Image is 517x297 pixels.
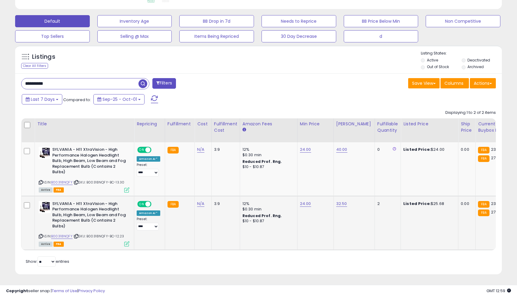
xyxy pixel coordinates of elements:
[408,78,440,88] button: Save View
[151,147,160,153] span: OFF
[137,217,160,231] div: Preset:
[344,30,418,42] button: d
[214,121,237,134] div: Fulfillment Cost
[37,121,132,127] div: Title
[478,201,489,208] small: FBA
[242,164,293,170] div: $10 - $10.87
[242,213,282,218] b: Reduced Prof. Rng.
[403,147,454,152] div: $24.00
[262,15,336,27] button: Needs to Reprice
[336,201,347,207] a: 32.50
[138,201,145,206] span: ON
[63,97,91,103] span: Compared to:
[52,288,77,294] a: Terms of Use
[15,15,90,27] button: Default
[403,201,454,206] div: $25.68
[179,15,254,27] button: BB Drop in 7d
[242,127,246,133] small: Amazon Fees.
[51,180,73,185] a: B00318NQFY
[52,201,126,231] b: SYLVANIA - H11 XtraVision - High Performance Halogen Headlight Bulb, High Beam, Low Beam and Fog ...
[242,121,295,127] div: Amazon Fees
[54,242,64,247] span: FBA
[197,147,204,153] a: N/A
[300,201,311,207] a: 24.00
[300,147,311,153] a: 24.00
[197,121,209,127] div: Cost
[444,80,463,86] span: Columns
[73,234,124,239] span: | SKU: B00318NQFY-BC-12.23
[491,147,500,152] span: 23.4
[137,156,160,162] div: Amazon AI *
[167,201,179,208] small: FBA
[242,152,293,158] div: $0.30 min
[179,30,254,42] button: Items Being Repriced
[97,30,172,42] button: Selling @ Max
[15,30,90,42] button: Top Sellers
[427,64,449,69] label: Out of Stock
[445,110,496,116] div: Displaying 1 to 2 of 2 items
[197,201,204,207] a: N/A
[377,201,396,206] div: 2
[377,121,398,134] div: Fulfillable Quantity
[242,159,282,164] b: Reduced Prof. Rng.
[403,147,431,152] b: Listed Price:
[93,94,145,104] button: Sep-25 - Oct-01
[300,121,331,127] div: Min Price
[336,121,372,127] div: [PERSON_NAME]
[478,147,489,153] small: FBA
[491,209,502,215] span: 27.99
[39,201,129,246] div: ASIN:
[491,201,500,206] span: 23.4
[377,147,396,152] div: 0
[39,201,51,213] img: 41u18a8X8vL._SL40_.jpg
[470,78,496,88] button: Actions
[22,94,62,104] button: Last 7 Days
[167,147,179,153] small: FBA
[461,147,471,152] div: 0.00
[39,147,129,192] div: ASIN:
[262,30,336,42] button: 30 Day Decrease
[78,288,105,294] a: Privacy Policy
[52,147,126,177] b: SYLVANIA - H11 XtraVision - High Performance Halogen Headlight Bulb, High Beam, Low Beam and Fog ...
[6,288,105,294] div: seller snap | |
[137,121,162,127] div: Repricing
[102,96,137,102] span: Sep-25 - Oct-01
[242,201,293,206] div: 12%
[421,51,502,56] p: Listing States:
[441,78,469,88] button: Columns
[6,288,28,294] strong: Copyright
[39,147,51,159] img: 41u18a8X8vL._SL40_.jpg
[478,121,509,134] div: Current Buybox Price
[486,288,511,294] span: 2025-10-9 12:59 GMT
[467,58,490,63] label: Deactivated
[21,63,48,69] div: Clear All Filters
[32,53,55,61] h5: Listings
[31,96,55,102] span: Last 7 Days
[39,187,53,193] span: All listings currently available for purchase on Amazon
[26,259,69,264] span: Show: entries
[426,15,500,27] button: Non Competitive
[138,147,145,153] span: ON
[403,201,431,206] b: Listed Price:
[137,210,160,216] div: Amazon AI *
[97,15,172,27] button: Inventory Age
[461,121,473,134] div: Ship Price
[242,219,293,224] div: $10 - $10.87
[478,155,489,162] small: FBA
[73,180,124,185] span: | SKU: B00318NQFY-BC-13.30
[137,163,160,177] div: Preset:
[152,78,176,89] button: Filters
[427,58,438,63] label: Active
[167,121,192,127] div: Fulfillment
[151,201,160,206] span: OFF
[51,234,73,239] a: B00318NQFY
[336,147,347,153] a: 40.00
[39,242,53,247] span: All listings currently available for purchase on Amazon
[478,210,489,216] small: FBA
[214,201,235,206] div: 3.9
[242,206,293,212] div: $0.30 min
[461,201,471,206] div: 0.00
[242,147,293,152] div: 12%
[344,15,418,27] button: BB Price Below Min
[54,187,64,193] span: FBA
